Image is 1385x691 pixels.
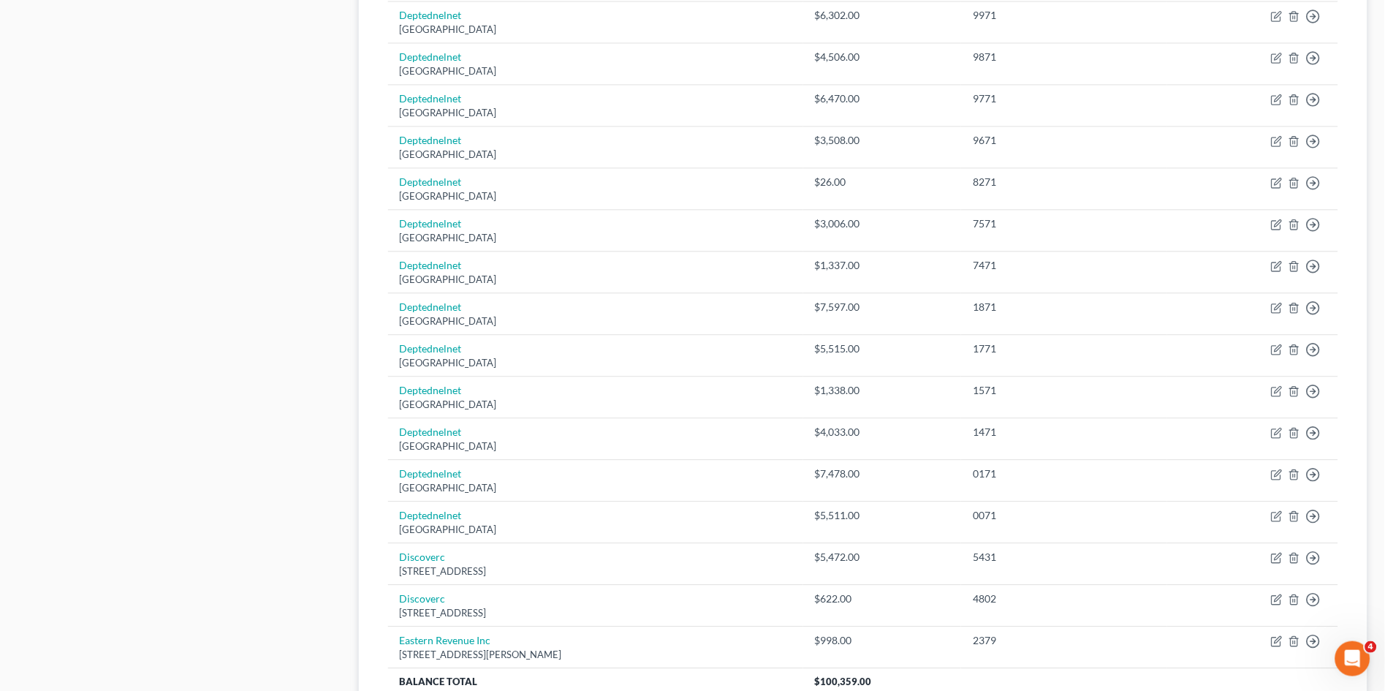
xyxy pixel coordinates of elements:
[815,8,950,23] div: $6,302.00
[973,50,1156,64] div: 9871
[1335,641,1370,676] iframe: Intercom live chat
[815,508,950,523] div: $5,511.00
[400,9,462,21] a: Deptednelnet
[400,634,491,646] a: Eastern Revenue Inc
[400,648,792,662] div: [STREET_ADDRESS][PERSON_NAME]
[815,467,950,481] div: $7,478.00
[973,258,1156,273] div: 7471
[400,148,792,162] div: [GEOGRAPHIC_DATA]
[973,133,1156,148] div: 9671
[400,259,462,271] a: Deptednelnet
[973,91,1156,106] div: 9771
[400,592,446,605] a: Discoverc
[400,551,446,563] a: Discoverc
[400,426,462,438] a: Deptednelnet
[973,592,1156,606] div: 4802
[973,633,1156,648] div: 2379
[400,564,792,578] div: [STREET_ADDRESS]
[815,216,950,231] div: $3,006.00
[400,273,792,287] div: [GEOGRAPHIC_DATA]
[973,175,1156,189] div: 8271
[815,133,950,148] div: $3,508.00
[400,384,462,396] a: Deptednelnet
[973,300,1156,314] div: 1871
[973,550,1156,564] div: 5431
[973,467,1156,481] div: 0171
[400,231,792,245] div: [GEOGRAPHIC_DATA]
[815,341,950,356] div: $5,515.00
[400,92,462,105] a: Deptednelnet
[400,342,462,355] a: Deptednelnet
[973,216,1156,231] div: 7571
[815,91,950,106] div: $6,470.00
[815,592,950,606] div: $622.00
[400,189,792,203] div: [GEOGRAPHIC_DATA]
[400,50,462,63] a: Deptednelnet
[400,481,792,495] div: [GEOGRAPHIC_DATA]
[400,217,462,230] a: Deptednelnet
[815,676,872,687] span: $100,359.00
[815,550,950,564] div: $5,472.00
[400,523,792,537] div: [GEOGRAPHIC_DATA]
[400,301,462,313] a: Deptednelnet
[815,258,950,273] div: $1,337.00
[973,425,1156,439] div: 1471
[815,50,950,64] div: $4,506.00
[815,300,950,314] div: $7,597.00
[400,134,462,146] a: Deptednelnet
[400,175,462,188] a: Deptednelnet
[400,606,792,620] div: [STREET_ADDRESS]
[973,383,1156,398] div: 1571
[973,8,1156,23] div: 9971
[973,341,1156,356] div: 1771
[1365,641,1377,653] span: 4
[400,439,792,453] div: [GEOGRAPHIC_DATA]
[400,23,792,37] div: [GEOGRAPHIC_DATA]
[815,383,950,398] div: $1,338.00
[400,467,462,480] a: Deptednelnet
[815,175,950,189] div: $26.00
[400,509,462,521] a: Deptednelnet
[400,314,792,328] div: [GEOGRAPHIC_DATA]
[815,633,950,648] div: $998.00
[400,106,792,120] div: [GEOGRAPHIC_DATA]
[400,64,792,78] div: [GEOGRAPHIC_DATA]
[973,508,1156,523] div: 0071
[400,398,792,412] div: [GEOGRAPHIC_DATA]
[400,356,792,370] div: [GEOGRAPHIC_DATA]
[815,425,950,439] div: $4,033.00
